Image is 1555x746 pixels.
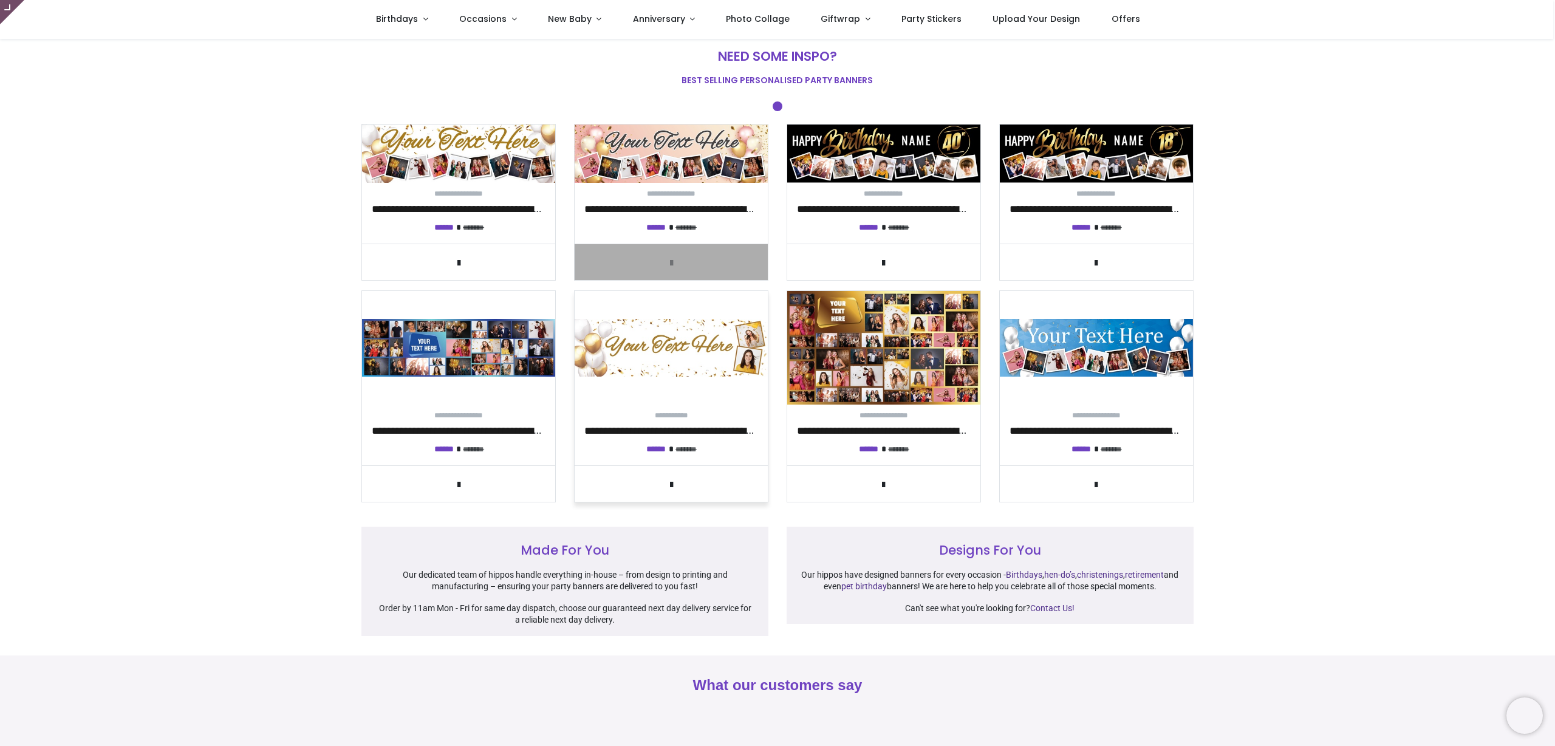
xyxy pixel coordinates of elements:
p: Our dedicated team of hippos handle everything in-house – from design to printing and manufacturi... [376,569,754,593]
iframe: Brevo live chat [1506,697,1543,734]
h2: What our customers say [361,675,1194,696]
a: retirement [1125,570,1164,580]
a: christenings [1077,570,1123,580]
span: Birthdays [376,13,418,25]
p: Can't see what you're looking for? [801,603,1179,615]
a: Birthdays [1006,570,1042,580]
font: best selling personalised party banners [682,74,873,86]
span: Upload Your Design [993,13,1080,25]
span: Giftwrap [821,13,860,25]
span: Anniversary [633,13,685,25]
h4: Made For You [376,541,754,559]
a: Contact Us! [1030,603,1075,613]
span: Occasions [459,13,507,25]
h4: Designs For You [801,541,1179,559]
span: Party Stickers [901,13,962,25]
h4: Need some inspo? [361,47,1194,65]
p: Our hippos have designed banners for every occasion - , , , and even banners! We are here to help... [801,569,1179,593]
a: hen-do’s [1044,570,1075,580]
span: Photo Collage [726,13,790,25]
a: pet birthday [841,581,887,591]
p: Order by 11am Mon - Fri for same day dispatch, choose our guaranteed next day delivery service fo... [376,603,754,626]
span: Offers [1112,13,1140,25]
span: New Baby [548,13,592,25]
